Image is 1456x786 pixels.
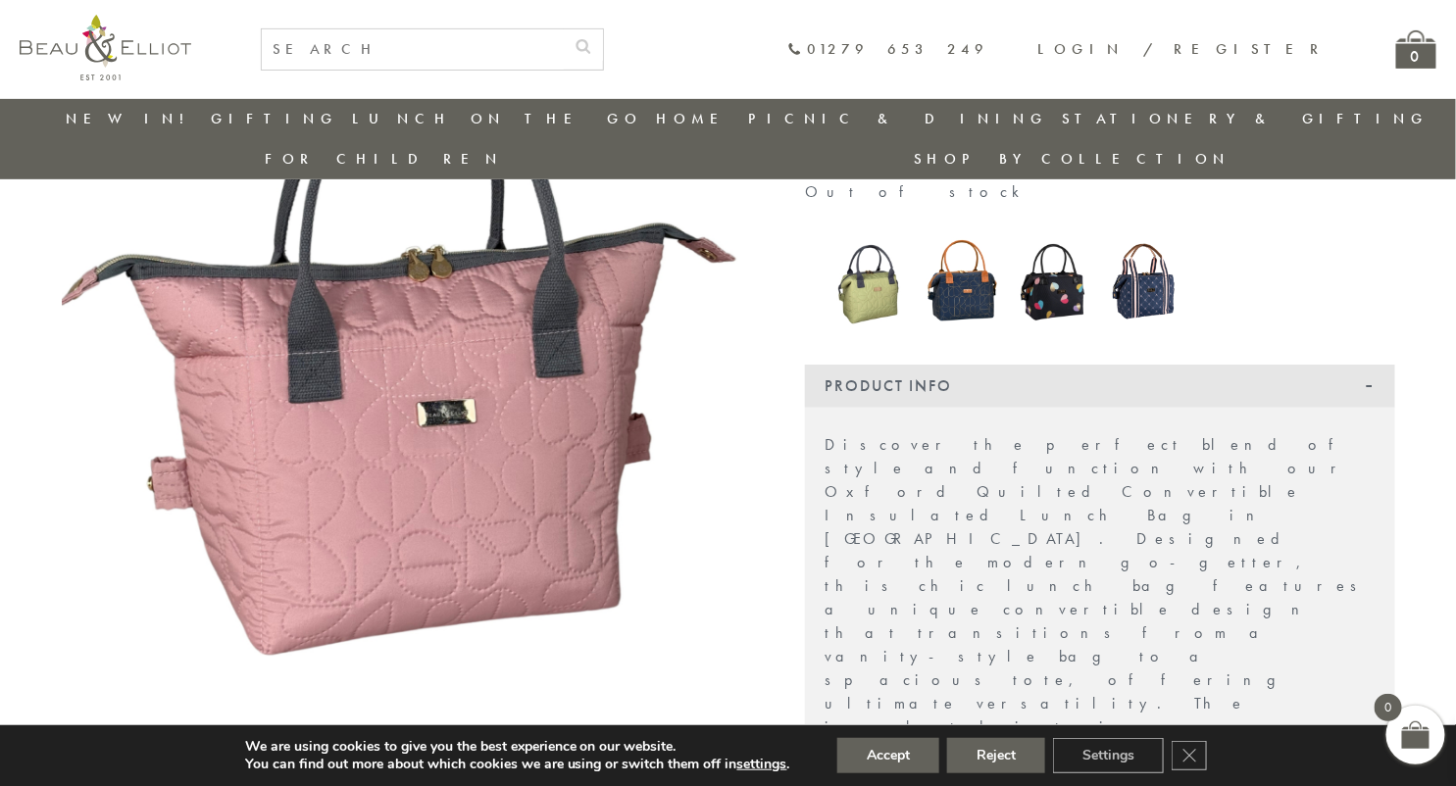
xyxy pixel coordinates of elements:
[20,15,191,80] img: logo
[787,41,988,58] a: 01279 653 249
[352,109,642,128] a: Lunch On The Go
[914,149,1230,169] a: Shop by collection
[265,149,503,169] a: For Children
[737,756,787,773] button: settings
[805,365,1395,408] div: Product Info
[926,232,998,333] a: Navy Broken-hearted Convertible Insulated Lunch Bag
[66,109,197,128] a: New in!
[656,109,734,128] a: Home
[834,230,907,330] img: Oxford quilted lunch bag pistachio
[1110,237,1182,329] a: Monogram Midnight Convertible Lunch Bag
[1396,30,1436,69] a: 0
[805,183,1395,201] p: Out of stock
[1018,232,1090,334] a: Emily convertible lunch bag
[748,109,1048,128] a: Picnic & Dining
[1053,738,1164,773] button: Settings
[837,738,939,773] button: Accept
[1172,741,1207,770] button: Close GDPR Cookie Banner
[245,738,790,756] p: We are using cookies to give you the best experience on our website.
[62,21,748,707] img: Oxford Quilted Lunch Bag Mallow
[834,230,907,334] a: Oxford quilted lunch bag pistachio
[245,756,790,773] p: You can find out more about which cookies we are using or switch them off in .
[1018,232,1090,330] img: Emily convertible lunch bag
[211,109,338,128] a: Gifting
[1062,109,1430,128] a: Stationery & Gifting
[1110,237,1182,324] img: Monogram Midnight Convertible Lunch Bag
[262,29,564,70] input: SEARCH
[926,232,998,328] img: Navy Broken-hearted Convertible Insulated Lunch Bag
[1037,39,1328,59] a: Login / Register
[947,738,1045,773] button: Reject
[1375,694,1402,721] span: 0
